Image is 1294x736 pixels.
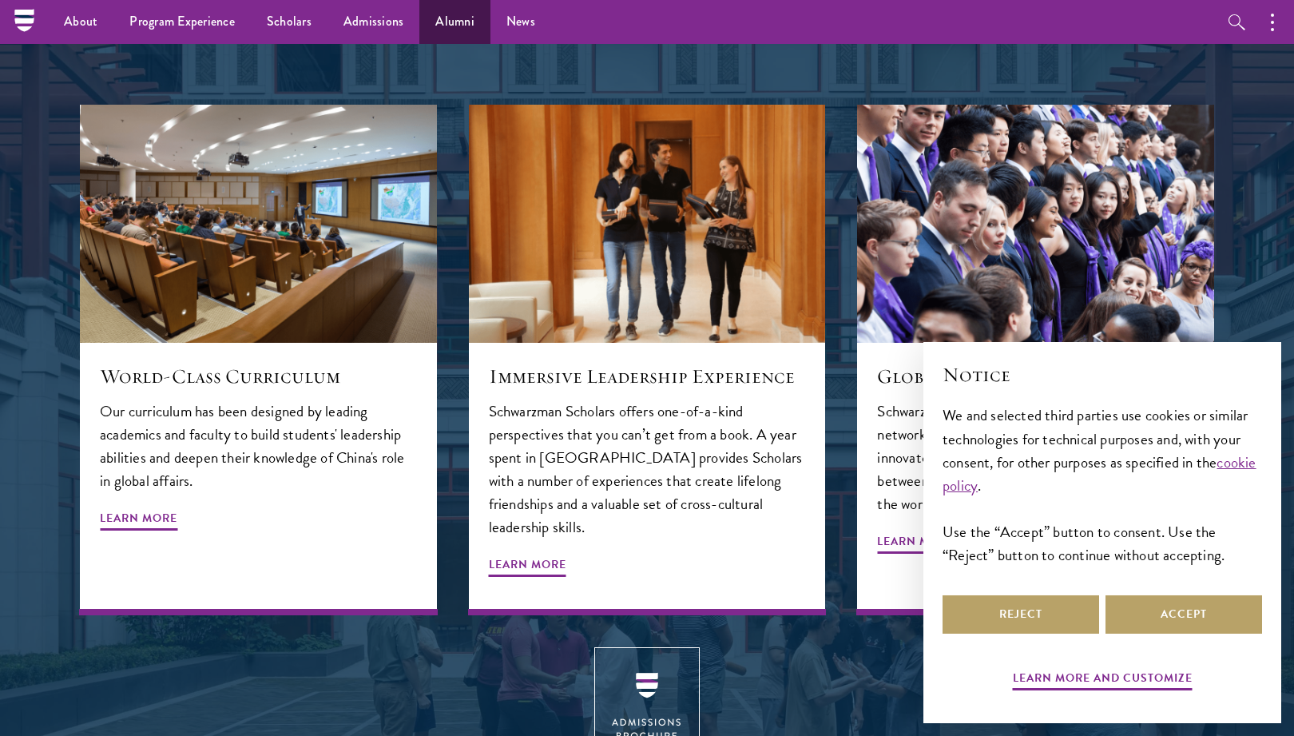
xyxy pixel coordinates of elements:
[489,555,566,579] span: Learn More
[489,400,806,539] p: Schwarzman Scholars offers one-of-a-kind perspectives that you can’t get from a book. A year spen...
[1013,668,1193,693] button: Learn more and customize
[80,105,437,615] a: World-Class Curriculum Our curriculum has been designed by leading academics and faculty to build...
[489,363,806,390] h5: Immersive Leadership Experience
[1105,595,1262,634] button: Accept
[943,595,1099,634] button: Reject
[877,363,1194,390] h5: Global Network
[943,404,1262,566] div: We and selected third parties use cookies or similar technologies for technical purposes and, wit...
[877,531,955,556] span: Learn More
[469,105,826,615] a: Immersive Leadership Experience Schwarzman Scholars offers one-of-a-kind perspectives that you ca...
[100,363,417,390] h5: World-Class Curriculum
[943,361,1262,388] h2: Notice
[100,508,177,533] span: Learn More
[857,105,1214,615] a: Global Network Schwarzman Scholars provides an international network of high-caliber global leade...
[943,451,1256,497] a: cookie policy
[877,400,1194,515] p: Schwarzman Scholars provides an international network of high-caliber global leaders, academics a...
[100,400,417,492] p: Our curriculum has been designed by leading academics and faculty to build students' leadership a...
